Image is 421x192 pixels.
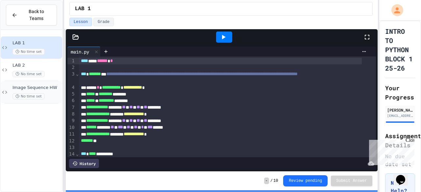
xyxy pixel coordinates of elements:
div: main.py [67,47,101,56]
div: [EMAIL_ADDRESS][DOMAIN_NAME] [387,113,413,118]
span: LAB 1 [12,40,61,46]
div: 5 [67,91,76,97]
span: LAB 2 [12,63,61,68]
span: LAB 1 [75,5,91,13]
h1: INTRO TO PYTHON BLOCK 1 25-26 [385,27,415,73]
div: 4 [67,84,76,91]
div: 10 [67,124,76,131]
span: - [264,178,269,184]
button: Review pending [283,175,328,186]
div: 6 [67,97,76,104]
h2: Your Progress [385,83,415,102]
span: Submit Answer [336,178,367,183]
span: 10 [273,178,278,183]
div: 3 [67,71,76,84]
div: 1 [67,58,76,64]
div: History [69,159,99,168]
span: Image Sequence HW [12,85,61,91]
h2: Assignment Details [385,131,415,150]
span: / [270,178,273,183]
div: 9 [67,117,76,124]
span: Back to Teams [21,8,51,22]
div: My Account [384,3,405,18]
button: Grade [93,18,114,26]
iframe: chat widget [366,137,414,165]
button: Back to Teams [6,5,57,26]
span: No time set [12,93,45,99]
div: 8 [67,111,76,117]
div: 14 [67,151,76,158]
button: Submit Answer [331,176,372,186]
span: No time set [12,71,45,77]
span: Fold line [76,151,79,157]
span: No time set [12,49,45,55]
div: 11 [67,131,76,138]
div: 7 [67,104,76,111]
div: main.py [67,48,92,55]
span: Fold line [76,71,79,76]
div: 13 [67,144,76,151]
div: [PERSON_NAME] [387,107,413,113]
div: 12 [67,138,76,144]
button: Lesson [69,18,92,26]
div: 2 [67,64,76,71]
iframe: chat widget [393,166,414,185]
div: Chat with us now!Close [3,3,45,42]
